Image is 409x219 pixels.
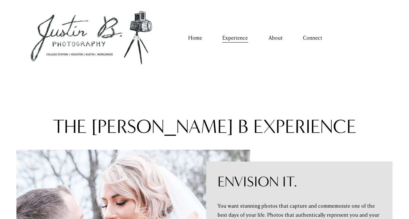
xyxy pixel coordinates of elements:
h2: THE [PERSON_NAME] B EXPERIENCE [16,115,393,139]
img: Houston Wedding Photographer | Justin B. Photography [16,4,166,72]
a: Experience [222,33,248,43]
a: About [268,33,283,43]
a: Connect [303,33,322,43]
h3: ENVISION it. [218,173,382,191]
a: Home [188,33,202,43]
